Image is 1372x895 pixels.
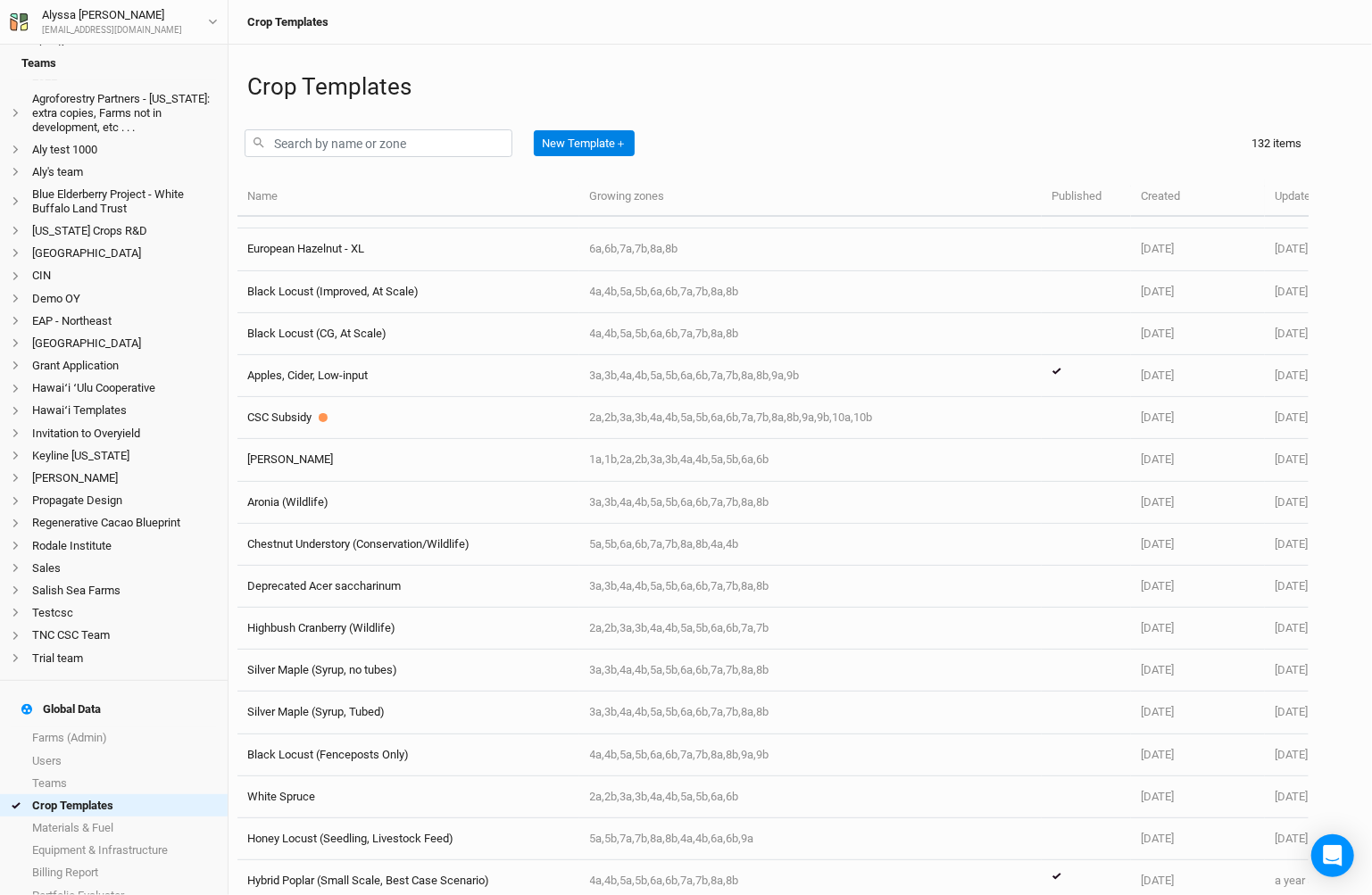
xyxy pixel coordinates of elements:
[1275,621,1308,634] span: Nov 14, 2022 7:57 AM
[590,495,769,509] span: 3a,3b,4a,4b,5a,5b,6a,6b,7a,7b,8a,8b
[1042,178,1131,217] th: Published
[590,537,739,551] span: 5a,5b,6a,6b,7a,7b,8a,8b,4a,4b
[247,495,328,509] span: Aronia (Wildlife)
[1275,748,1308,761] span: Dec 11, 2022 10:06 PM
[247,327,387,340] span: Black Locust (CG, At Scale)
[1275,495,1308,509] span: Nov 12, 2022 4:36 PM
[1311,834,1354,877] div: Open Intercom Messenger
[1251,136,1301,152] div: 132 items
[590,579,769,593] span: 3a,3b,4a,4b,5a,5b,6a,6b,7a,7b,8a,8b
[1141,790,1174,803] span: Jan 12, 2023 12:07 PM
[1141,621,1174,634] span: Nov 14, 2022 7:56 AM
[9,5,219,37] button: Alyssa [PERSON_NAME][EMAIL_ADDRESS][DOMAIN_NAME]
[247,452,333,466] span: Tamarack Larch
[1141,748,1174,761] span: Nov 29, 2022 3:13 PM
[1275,705,1308,718] span: Nov 28, 2022 6:51 PM
[590,748,769,761] span: 4a,4b,5a,5b,6a,6b,7a,7b,8a,8b,9a,9b
[245,129,512,157] input: Search by name or zone
[247,663,397,676] span: Silver Maple (Syrup, no tubes)
[247,537,470,551] span: Chestnut Understory (Conservation/Wildlife)
[237,178,579,217] th: Name
[534,130,635,157] button: New Template＋
[590,874,739,887] span: 4a,4b,5a,5b,6a,6b,7a,7b,8a,8b
[247,748,409,761] span: Black Locust (Fenceposts Only)
[247,874,489,887] span: Hybrid Poplar (Small Scale, Best Case Scenario)
[590,832,754,845] span: 5a,5b,7a,7b,8a,8b,4a,4b,6a,6b,9a
[247,285,419,298] span: Black Locust (Improved, At Scale)
[1275,537,1308,551] span: Nov 12, 2022 8:43 PM
[1141,285,1174,298] span: Oct 4, 2022 2:44 PM
[1141,832,1174,845] span: Jan 12, 2023 12:15 PM
[590,790,739,803] span: 2a,2b,3a,3b,4a,4b,5a,5b,6a,6b
[42,6,182,24] div: Alyssa [PERSON_NAME]
[247,73,1353,101] h1: Crop Templates
[1141,495,1174,509] span: Nov 12, 2022 2:22 PM
[1141,242,1174,255] span: Sep 30, 2022 9:38 PM
[247,242,364,255] span: European Hazelnut - XL
[1275,452,1308,466] span: Nov 16, 2022 12:02 PM
[42,24,182,37] div: [EMAIL_ADDRESS][DOMAIN_NAME]
[1275,579,1308,593] span: Nov 28, 2022 6:43 PM
[590,285,739,298] span: 4a,4b,5a,5b,6a,6b,7a,7b,8a,8b
[1275,663,1308,676] span: Nov 28, 2022 6:45 PM
[1131,178,1265,217] th: Created
[1275,790,1308,803] span: Jan 12, 2023 12:12 PM
[1275,832,1308,845] span: Jan 12, 2023 12:19 PM
[590,452,769,466] span: 1a,1b,2a,2b,3a,3b,4a,4b,5a,5b,6a,6b
[1275,410,1308,424] span: Jul 6, 2023 11:36 AM
[1141,369,1174,382] span: Nov 9, 2022 2:16 PM
[21,702,101,717] div: Global Data
[1141,327,1174,340] span: Oct 4, 2022 2:45 PM
[247,410,312,424] span: CSC Subsidy
[1275,285,1308,298] span: Sep 11, 2023 12:20 PM
[1275,369,1308,382] span: Jul 20, 2023 10:02 AM
[1141,410,1174,424] span: Nov 10, 2022 12:14 PM
[1141,705,1174,718] span: Nov 28, 2022 6:51 PM
[1275,874,1326,887] span: Jul 2, 2024 4:18 PM
[590,621,769,634] span: 2a,2b,3a,3b,4a,4b,5a,5b,6a,6b,7a,7b
[590,242,678,255] span: 6a,6b,7a,7b,8a,8b
[1141,452,1174,466] span: Nov 12, 2022 1:52 PM
[247,15,328,29] h3: Crop Templates
[247,705,385,718] span: Silver Maple (Syrup, Tubed)
[247,579,401,593] span: Deprecated Acer saccharinum
[11,45,217,80] h4: Teams
[590,705,769,718] span: 3a,3b,4a,4b,5a,5b,6a,6b,7a,7b,8a,8b
[1141,663,1174,676] span: Nov 28, 2022 6:24 PM
[247,369,368,382] span: Apples, Cider, Low-input
[590,663,769,676] span: 3a,3b,4a,4b,5a,5b,6a,6b,7a,7b,8a,8b
[1141,579,1174,593] span: Nov 13, 2022 11:19 AM
[1141,874,1174,887] span: Dec 20, 2022 10:49 AM
[1275,327,1308,340] span: Nov 10, 2022 5:47 PM
[590,369,800,382] span: 3a,3b,4a,4b,5a,5b,6a,6b,7a,7b,8a,8b,9a,9b
[590,327,739,340] span: 4a,4b,5a,5b,6a,6b,7a,7b,8a,8b
[247,832,453,845] span: Honey Locust (Seedling, Livestock Feed)
[590,410,873,424] span: 2a,2b,3a,3b,4a,4b,5a,5b,6a,6b,7a,7b,8a,8b,9a,9b,10a,10b
[579,178,1041,217] th: Growing zones
[1141,537,1174,551] span: Nov 12, 2022 8:39 PM
[247,790,315,803] span: White Spruce
[247,621,395,634] span: Highbush Cranberry (Wildlife)
[1275,242,1308,255] span: Nov 1, 2022 10:19 AM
